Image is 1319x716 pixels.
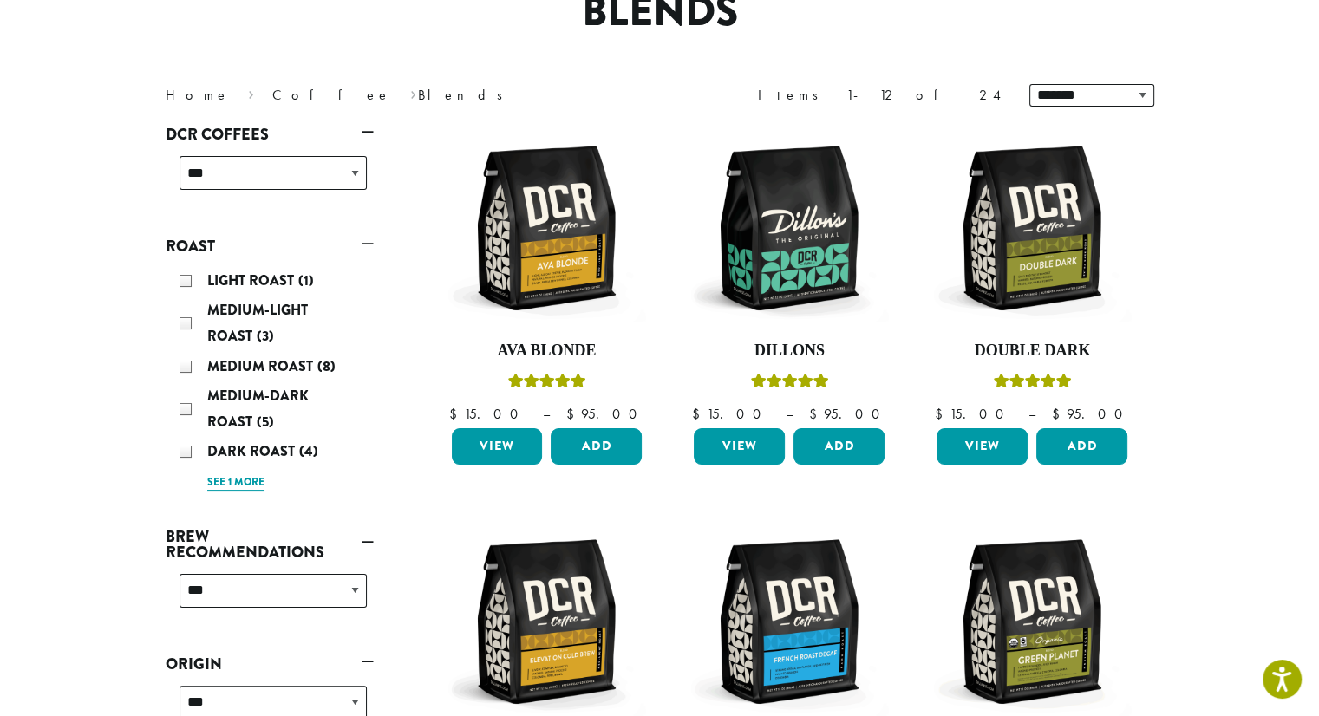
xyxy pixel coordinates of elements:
span: › [410,79,416,106]
bdi: 15.00 [448,405,526,423]
div: DCR Coffees [166,149,374,211]
div: Items 1-12 of 24 [758,85,1003,106]
img: DCR-12oz-Double-Dark-Stock-scaled.png [932,128,1132,328]
img: DCR-12oz-Dillons-Stock-scaled.png [689,128,889,328]
span: – [1028,405,1035,423]
div: Brew Recommendations [166,567,374,628]
a: Coffee [272,86,391,104]
bdi: 95.00 [808,405,887,423]
h4: Double Dark [932,342,1132,361]
span: – [542,405,549,423]
div: Rated 4.50 out of 5 [993,371,1071,397]
button: Add [793,428,885,465]
bdi: 95.00 [1051,405,1130,423]
span: – [785,405,792,423]
span: $ [808,405,823,423]
span: $ [448,405,463,423]
span: (4) [299,441,318,461]
span: $ [1051,405,1066,423]
span: $ [691,405,706,423]
bdi: 15.00 [691,405,768,423]
a: View [937,428,1028,465]
div: Rated 5.00 out of 5 [750,371,828,397]
span: $ [934,405,949,423]
span: (1) [298,270,314,290]
span: Dark Roast [207,441,299,461]
a: DillonsRated 5.00 out of 5 [689,128,889,421]
a: Roast [166,231,374,261]
div: Roast [166,261,374,501]
a: Ava BlondeRated 5.00 out of 5 [447,128,647,421]
a: Origin [166,649,374,679]
button: Add [551,428,642,465]
a: See 1 more [207,474,264,491]
a: Home [166,86,230,104]
a: Brew Recommendations [166,522,374,567]
span: › [248,79,254,106]
a: View [452,428,543,465]
h4: Dillons [689,342,889,361]
a: Double DarkRated 4.50 out of 5 [932,128,1132,421]
span: (5) [257,412,274,432]
bdi: 95.00 [565,405,644,423]
span: Medium-Light Roast [207,300,308,346]
h4: Ava Blonde [447,342,647,361]
span: Light Roast [207,270,298,290]
span: $ [565,405,580,423]
bdi: 15.00 [934,405,1011,423]
div: Rated 5.00 out of 5 [507,371,585,397]
a: View [694,428,785,465]
span: (8) [317,356,336,376]
span: (3) [257,326,274,346]
img: DCR-12oz-Ava-Blonde-Stock-scaled.png [447,128,646,328]
span: Medium-Dark Roast [207,386,309,432]
button: Add [1036,428,1127,465]
span: Medium Roast [207,356,317,376]
nav: Breadcrumb [166,85,634,106]
a: DCR Coffees [166,120,374,149]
